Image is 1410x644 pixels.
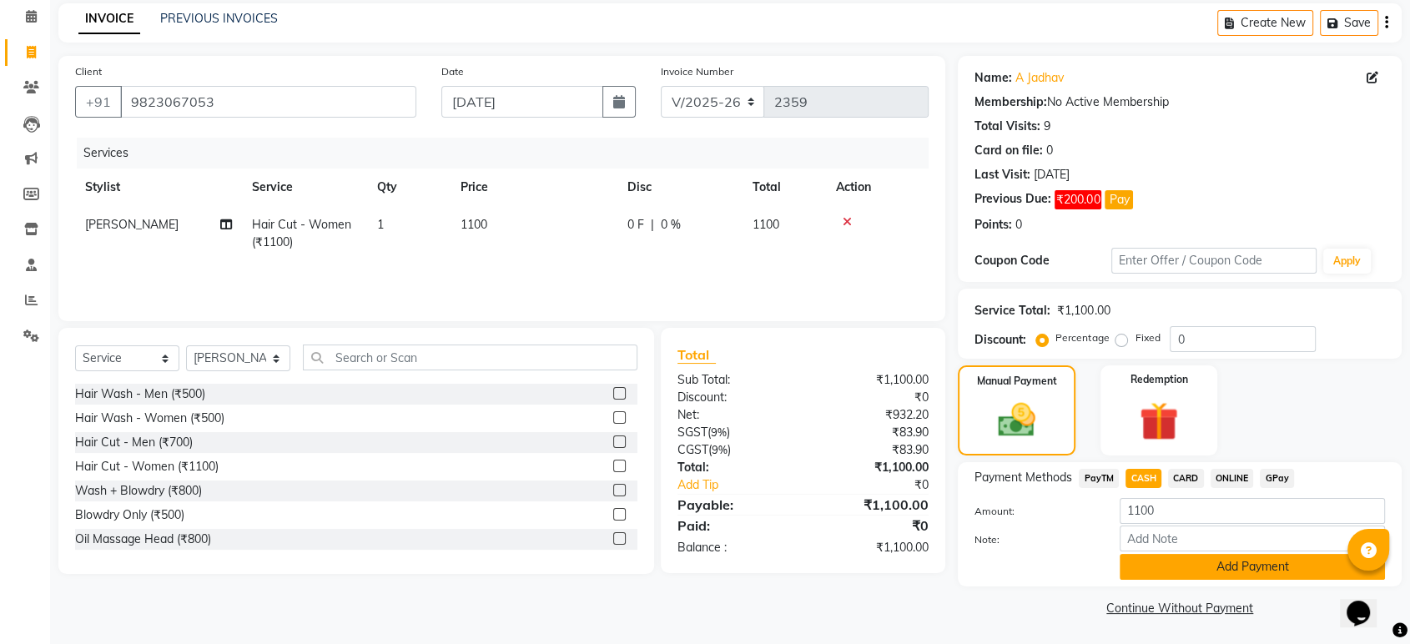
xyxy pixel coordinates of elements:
[803,516,942,536] div: ₹0
[160,11,278,26] a: PREVIOUS INVOICES
[803,371,942,389] div: ₹1,100.00
[1120,526,1385,551] input: Add Note
[1168,469,1204,488] span: CARD
[803,539,942,556] div: ₹1,100.00
[974,118,1040,135] div: Total Visits:
[1320,10,1378,36] button: Save
[441,64,464,79] label: Date
[665,539,803,556] div: Balance :
[1057,302,1110,319] div: ₹1,100.00
[665,495,803,515] div: Payable:
[78,4,140,34] a: INVOICE
[974,190,1051,209] div: Previous Due:
[803,389,942,406] div: ₹0
[803,495,942,515] div: ₹1,100.00
[677,346,716,364] span: Total
[974,142,1043,159] div: Card on file:
[803,406,942,424] div: ₹932.20
[677,442,708,457] span: CGST
[661,64,733,79] label: Invoice Number
[803,441,942,459] div: ₹83.90
[75,64,102,79] label: Client
[461,217,487,232] span: 1100
[252,217,351,249] span: Hair Cut - Women (₹1100)
[120,86,416,118] input: Search by Name/Mobile/Email/Code
[1015,216,1022,234] div: 0
[1211,469,1254,488] span: ONLINE
[303,345,637,370] input: Search or Scan
[974,69,1012,87] div: Name:
[75,169,242,206] th: Stylist
[1044,118,1050,135] div: 9
[85,217,179,232] span: [PERSON_NAME]
[1079,469,1119,488] span: PayTM
[665,424,803,441] div: ( )
[1120,498,1385,524] input: Amount
[1217,10,1313,36] button: Create New
[75,434,193,451] div: Hair Cut - Men (₹700)
[1111,248,1317,274] input: Enter Offer / Coupon Code
[974,302,1050,319] div: Service Total:
[665,441,803,459] div: ( )
[665,459,803,476] div: Total:
[1055,330,1109,345] label: Percentage
[803,424,942,441] div: ₹83.90
[377,217,384,232] span: 1
[1130,372,1187,387] label: Redemption
[974,469,1072,486] span: Payment Methods
[826,169,929,206] th: Action
[1135,330,1160,345] label: Fixed
[242,169,367,206] th: Service
[1125,469,1161,488] span: CASH
[627,216,644,234] span: 0 F
[974,252,1111,269] div: Coupon Code
[753,217,779,232] span: 1100
[651,216,654,234] span: |
[1015,69,1064,87] a: A Jadhav
[665,371,803,389] div: Sub Total:
[1046,142,1053,159] div: 0
[974,216,1012,234] div: Points:
[1340,577,1393,627] iframe: chat widget
[75,531,211,548] div: Oil Massage Head (₹800)
[451,169,617,206] th: Price
[743,169,826,206] th: Total
[75,506,184,524] div: Blowdry Only (₹500)
[712,443,728,456] span: 9%
[1323,249,1371,274] button: Apply
[665,476,826,494] a: Add Tip
[661,216,681,234] span: 0 %
[974,166,1030,184] div: Last Visit:
[1034,166,1070,184] div: [DATE]
[977,374,1057,389] label: Manual Payment
[75,458,219,475] div: Hair Cut - Women (₹1100)
[665,389,803,406] div: Discount:
[665,406,803,424] div: Net:
[665,516,803,536] div: Paid:
[367,169,451,206] th: Qty
[986,399,1046,441] img: _cash.svg
[1127,397,1190,445] img: _gift.svg
[617,169,743,206] th: Disc
[1120,554,1385,580] button: Add Payment
[1055,190,1101,209] span: ₹200.00
[75,385,205,403] div: Hair Wash - Men (₹500)
[974,93,1047,111] div: Membership:
[974,331,1026,349] div: Discount:
[75,482,202,500] div: Wash + Blowdry (₹800)
[1105,190,1133,209] button: Pay
[961,600,1398,617] a: Continue Without Payment
[75,410,224,427] div: Hair Wash - Women (₹500)
[803,459,942,476] div: ₹1,100.00
[974,93,1385,111] div: No Active Membership
[962,532,1107,547] label: Note:
[962,504,1107,519] label: Amount:
[711,425,727,439] span: 9%
[1260,469,1294,488] span: GPay
[77,138,941,169] div: Services
[826,476,941,494] div: ₹0
[75,86,122,118] button: +91
[677,425,708,440] span: SGST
